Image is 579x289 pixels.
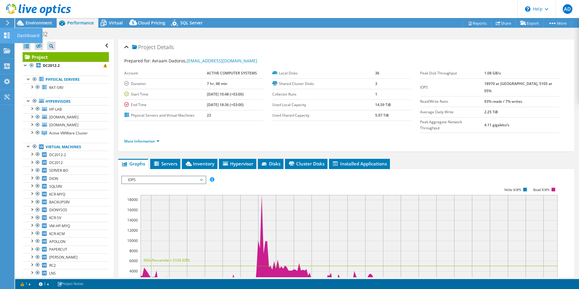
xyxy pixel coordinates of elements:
span: Disks [261,161,280,167]
span: DION [49,176,58,181]
label: Peak Aggregate Network Throughput [420,119,484,131]
b: 2.25 TiB [484,109,498,115]
label: Start Time [124,91,207,97]
a: KCR-SV [23,214,109,222]
a: SERVER-BO [23,167,109,174]
span: VM-HP-MYQ [49,223,70,228]
span: RAT-SRV [49,85,63,90]
span: Active VMWare Cluster [49,130,88,136]
span: Environment [26,20,52,26]
span: PAPERCUT [49,247,67,252]
a: Hypervisors [23,97,109,105]
div: Dashboard [14,28,43,43]
label: Shared Cluster Disks [272,81,375,87]
b: 23 [207,113,211,118]
span: Servers [153,161,177,167]
span: HP-LAB [49,107,62,112]
text: 14000 [127,218,138,223]
a: DC2012 [23,159,109,167]
b: 1.08 GB/s [484,71,501,76]
text: Write IOPS [504,188,521,192]
span: LNS [49,271,56,276]
a: DION [23,174,109,182]
b: 4.11 gigabits/s [484,122,509,127]
label: Physical Servers and Virtual Machines [124,112,207,118]
b: 5.97 TiB [375,113,389,118]
a: Project [23,52,109,62]
b: 3 [375,81,377,86]
a: SQLSRV [23,182,109,190]
label: Prepared for: [124,58,151,64]
span: Inventory [185,161,214,167]
b: 93% reads / 7% writes [484,99,522,104]
span: APOLLON [49,239,65,244]
text: 8000 [129,248,138,253]
a: 1 [16,280,35,288]
text: 18000 [127,197,138,202]
span: Hypervisor [222,161,253,167]
b: 14.59 TiB [375,102,391,107]
a: More [543,18,571,28]
span: Avraam Dadoros, [152,58,257,64]
a: BACKUPSRV [23,198,109,206]
a: LNS [23,269,109,277]
a: Active VMWare Cluster [23,129,109,137]
span: KCR-KCM [49,231,65,236]
b: 18970 at [GEOGRAPHIC_DATA], 5105 at 95% [484,81,552,93]
a: KCR-KCM [23,230,109,237]
text: 16000 [127,207,138,212]
label: Used Shared Capacity [272,112,375,118]
a: Export [516,18,544,28]
span: IOPS [125,176,202,184]
a: PAPERCUT [23,246,109,253]
a: [DOMAIN_NAME] [23,113,109,121]
span: Performance [67,20,94,26]
a: [DOMAIN_NAME] [23,121,109,129]
span: Cloud Pricing [138,20,165,26]
a: VM-HP-MYQ [23,222,109,230]
text: 10000 [127,238,138,243]
label: Local Disks [272,70,375,76]
a: DIONYSOS [23,206,109,214]
a: KCR-MYQ [23,190,109,198]
b: 1 [375,92,377,97]
span: Details [157,43,174,51]
span: SERVER-BO [49,168,68,173]
span: Graphs [121,161,145,167]
label: Used Local Capacity [272,102,375,108]
text: 6000 [129,258,138,263]
a: 2 [35,280,53,288]
b: DC2012-2 [43,63,60,68]
a: DC2012-2 [23,151,109,159]
label: IOPS [420,84,484,90]
span: KCR-MYQ [49,192,65,197]
a: HP-LAB [23,105,109,113]
label: Collector Runs [272,91,375,97]
a: Virtual Machines [23,143,109,151]
span: AD [563,4,572,14]
span: Cluster Disks [288,161,324,167]
span: BACKUPSRV [49,199,70,205]
text: Read IOPS [533,188,550,192]
label: Read/Write Ratio [420,99,484,105]
span: Installed Applications [332,161,387,167]
label: End Time [124,102,207,108]
text: 95th Percentile = 5105 IOPS [144,258,190,263]
text: 4000 [129,269,138,274]
label: Account [124,70,207,76]
b: [DATE] 10:48 (+03:00) [207,92,244,97]
b: ACTIVE COMPUTER SYSTEMS [207,71,257,76]
a: Project Notes [53,280,87,288]
span: KCR-SV [49,215,61,220]
span: [DOMAIN_NAME] [49,122,78,127]
svg: \n [525,6,530,12]
b: 36 [375,71,379,76]
label: Duration [124,81,207,87]
label: Average Daily Write [420,109,484,115]
span: RC2 [49,263,56,268]
span: [PERSON_NAME] [49,255,78,260]
span: Project [132,44,156,50]
a: [EMAIL_ADDRESS][DOMAIN_NAME] [187,58,257,64]
a: More Information [124,139,160,144]
span: SQL Server [180,20,203,26]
